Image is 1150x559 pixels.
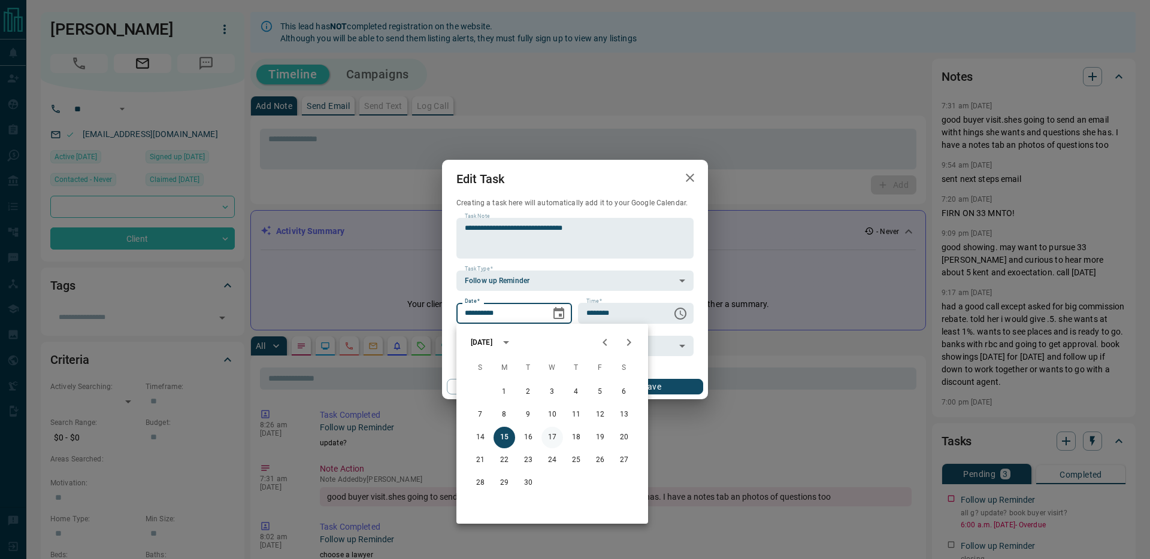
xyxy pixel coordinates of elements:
span: Friday [589,356,611,380]
button: 14 [470,427,491,448]
div: Follow up Reminder [456,271,694,291]
button: Choose time, selected time is 6:00 AM [668,302,692,326]
button: 8 [494,404,515,426]
button: 19 [589,427,611,448]
button: 15 [494,427,515,448]
label: Task Note [465,212,489,220]
label: Time [586,297,602,305]
button: 1 [494,381,515,403]
button: Choose date, selected date is Sep 15, 2025 [547,302,571,326]
button: Next month [617,330,641,354]
button: 20 [613,427,635,448]
button: 3 [541,381,563,403]
button: 22 [494,449,515,471]
button: 17 [541,427,563,448]
button: 6 [613,381,635,403]
button: 23 [517,449,539,471]
button: calendar view is open, switch to year view [496,332,516,353]
button: 5 [589,381,611,403]
button: Cancel [447,379,549,394]
button: 26 [589,449,611,471]
button: 21 [470,449,491,471]
button: 27 [613,449,635,471]
button: 30 [517,472,539,494]
div: [DATE] [471,337,492,348]
button: 12 [589,404,611,426]
button: 2 [517,381,539,403]
button: 18 [565,427,587,448]
label: Date [465,297,480,305]
button: 10 [541,404,563,426]
button: 4 [565,381,587,403]
button: 16 [517,427,539,448]
button: 29 [494,472,515,494]
button: 11 [565,404,587,426]
button: 7 [470,404,491,426]
h2: Edit Task [442,160,519,198]
button: 24 [541,449,563,471]
label: Task Type [465,265,493,273]
button: Previous month [593,330,617,354]
button: 13 [613,404,635,426]
p: Creating a task here will automatically add it to your Google Calendar. [456,198,694,208]
span: Monday [494,356,515,380]
span: Thursday [565,356,587,380]
span: Wednesday [541,356,563,380]
button: 28 [470,472,491,494]
button: 25 [565,449,587,471]
span: Sunday [470,356,491,380]
span: Saturday [613,356,635,380]
button: 9 [517,404,539,426]
button: Save [601,379,703,394]
span: Tuesday [517,356,539,380]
